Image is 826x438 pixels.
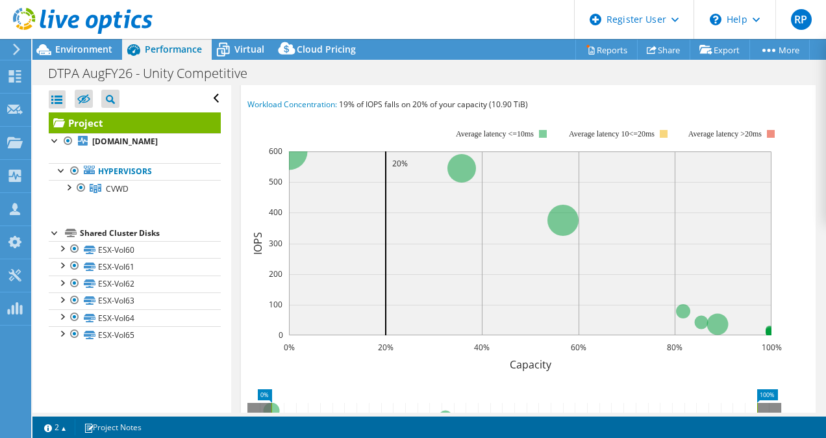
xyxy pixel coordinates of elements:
text: 400 [269,207,282,218]
a: Export [690,40,750,60]
b: [DOMAIN_NAME] [92,136,158,147]
text: IOPS [251,232,265,255]
text: 300 [269,238,282,249]
a: ESX-Vol60 [49,241,221,258]
text: 40% [474,342,490,353]
text: 20% [378,342,394,353]
svg: \n [710,14,721,25]
a: Hypervisors [49,163,221,180]
a: [DOMAIN_NAME] [49,133,221,150]
text: 0 [279,329,283,341]
text: 500 [269,176,282,187]
text: 200 [269,268,282,279]
text: 0% [283,342,294,353]
a: ESX-Vol62 [49,276,221,292]
a: Reports [575,40,638,60]
span: RP [791,9,812,30]
a: ESX-Vol65 [49,326,221,343]
span: Cloud Pricing [297,43,356,55]
span: Environment [55,43,112,55]
a: Project Notes [75,419,151,435]
text: 100 [269,299,282,310]
tspan: Average latency <=10ms [456,129,534,138]
a: ESX-Vol64 [49,309,221,326]
text: 80% [667,342,682,353]
a: Share [637,40,690,60]
h1: DTPA AugFY26 - Unity Competitive [42,66,268,81]
text: 600 [269,146,282,157]
div: Shared Cluster Disks [80,225,221,241]
text: 20% [392,158,408,169]
text: 100% [761,342,781,353]
a: More [749,40,810,60]
span: Performance [145,43,202,55]
span: Workload Concentration: [247,99,337,110]
span: Virtual [234,43,264,55]
a: ESX-Vol61 [49,258,221,275]
a: CVWD [49,180,221,197]
span: CVWD [106,183,129,194]
a: Project [49,112,221,133]
tspan: Average latency 10<=20ms [569,129,655,138]
a: 2 [35,419,75,435]
span: 19% of IOPS falls on 20% of your capacity (10.90 TiB) [339,99,528,110]
a: ESX-Vol63 [49,292,221,309]
text: Capacity [509,357,551,372]
text: Average latency >20ms [688,129,761,138]
text: 60% [571,342,586,353]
